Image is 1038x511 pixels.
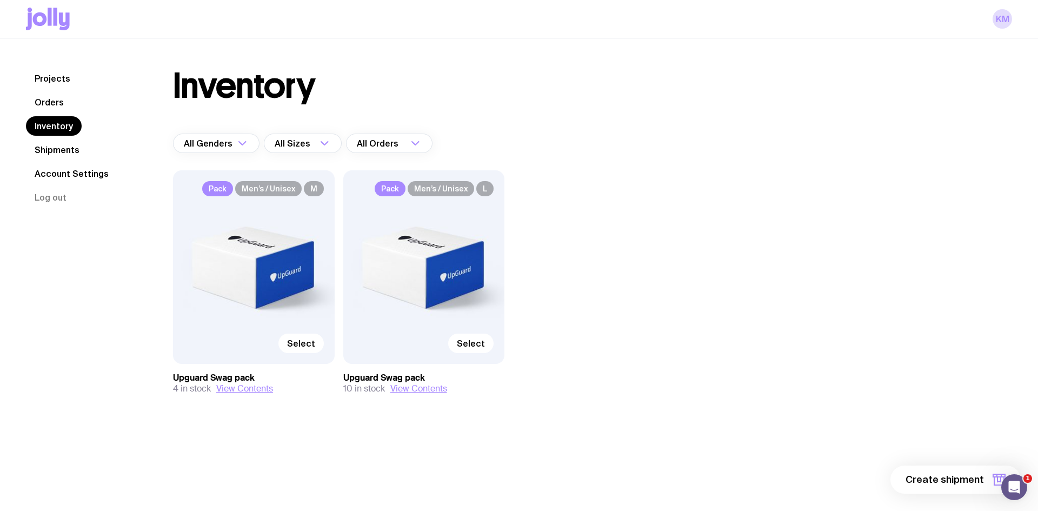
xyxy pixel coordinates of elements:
[287,338,315,349] span: Select
[343,373,505,383] h3: Upguard Swag pack
[476,181,494,196] span: L
[890,466,1021,494] button: Create shipment
[173,69,315,103] h1: Inventory
[26,188,75,207] button: Log out
[401,134,408,153] input: Search for option
[346,134,432,153] div: Search for option
[993,9,1012,29] a: KM
[357,134,401,153] span: All Orders
[173,134,259,153] div: Search for option
[1023,474,1032,483] span: 1
[26,116,82,136] a: Inventory
[390,383,447,394] button: View Contents
[216,383,273,394] button: View Contents
[26,69,79,88] a: Projects
[173,383,211,394] span: 4 in stock
[375,181,405,196] span: Pack
[906,473,984,486] span: Create shipment
[312,134,317,153] input: Search for option
[184,134,235,153] span: All Genders
[235,181,302,196] span: Men’s / Unisex
[202,181,233,196] span: Pack
[26,140,88,160] a: Shipments
[264,134,342,153] div: Search for option
[343,383,385,394] span: 10 in stock
[1001,474,1027,500] iframe: Intercom live chat
[457,338,485,349] span: Select
[26,92,72,112] a: Orders
[304,181,324,196] span: M
[26,164,117,183] a: Account Settings
[275,134,312,153] span: All Sizes
[408,181,474,196] span: Men’s / Unisex
[173,373,335,383] h3: Upguard Swag pack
